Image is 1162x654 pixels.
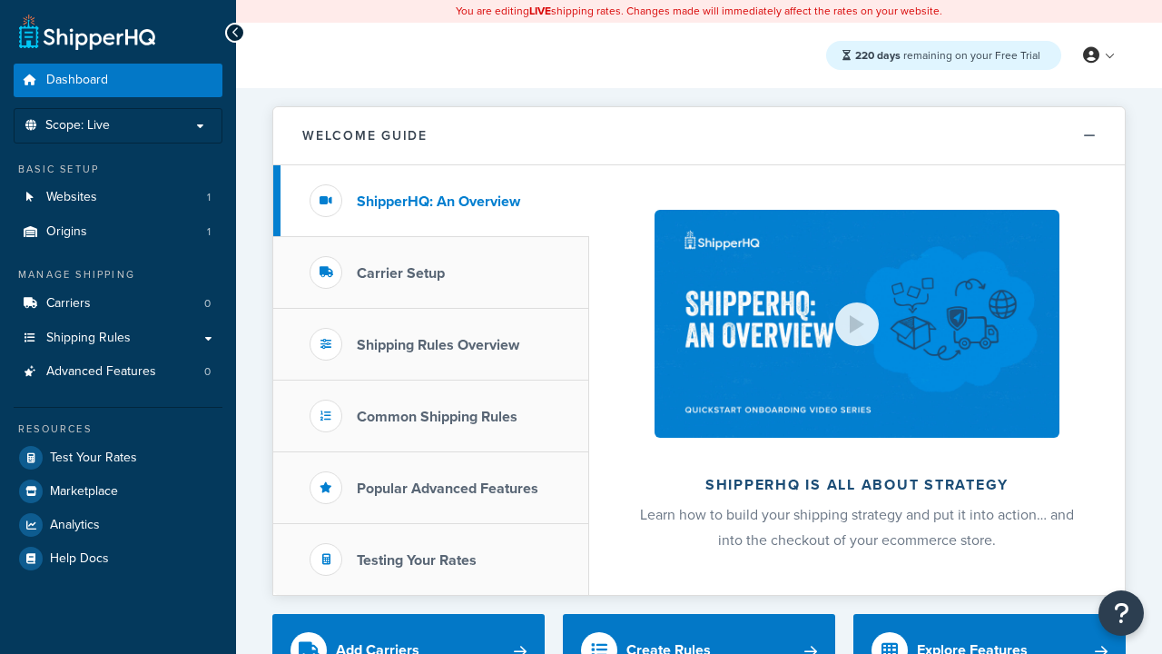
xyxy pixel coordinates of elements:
[50,484,118,500] span: Marketplace
[14,215,222,249] a: Origins1
[640,504,1074,550] span: Learn how to build your shipping strategy and put it into action… and into the checkout of your e...
[14,181,222,214] li: Websites
[357,337,519,353] h3: Shipping Rules Overview
[46,364,156,380] span: Advanced Features
[45,118,110,134] span: Scope: Live
[14,421,222,437] div: Resources
[357,481,538,497] h3: Popular Advanced Features
[14,267,222,282] div: Manage Shipping
[50,551,109,567] span: Help Docs
[357,409,517,425] h3: Common Shipping Rules
[14,475,222,508] a: Marketplace
[14,287,222,321] li: Carriers
[204,364,211,380] span: 0
[357,193,520,210] h3: ShipperHQ: An Overview
[855,47,901,64] strong: 220 days
[14,215,222,249] li: Origins
[302,129,428,143] h2: Welcome Guide
[46,331,131,346] span: Shipping Rules
[357,265,445,282] h3: Carrier Setup
[50,518,100,533] span: Analytics
[273,107,1125,165] button: Welcome Guide
[14,441,222,474] a: Test Your Rates
[655,210,1059,438] img: ShipperHQ is all about strategy
[207,224,211,240] span: 1
[207,190,211,205] span: 1
[14,542,222,575] a: Help Docs
[637,477,1077,493] h2: ShipperHQ is all about strategy
[14,64,222,97] a: Dashboard
[14,355,222,389] li: Advanced Features
[46,296,91,312] span: Carriers
[204,296,211,312] span: 0
[14,162,222,177] div: Basic Setup
[46,224,87,240] span: Origins
[46,73,108,88] span: Dashboard
[855,47,1040,64] span: remaining on your Free Trial
[14,181,222,214] a: Websites1
[14,287,222,321] a: Carriers0
[14,509,222,541] a: Analytics
[50,451,137,466] span: Test Your Rates
[1098,590,1144,636] button: Open Resource Center
[14,355,222,389] a: Advanced Features0
[46,190,97,205] span: Websites
[357,552,477,569] h3: Testing Your Rates
[529,3,551,19] b: LIVE
[14,322,222,355] a: Shipping Rules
